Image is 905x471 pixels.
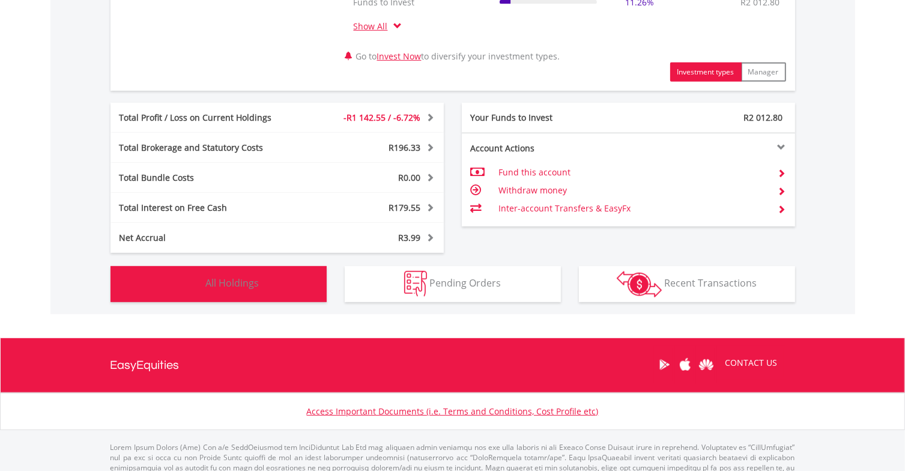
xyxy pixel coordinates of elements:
[670,62,742,82] button: Investment types
[110,338,180,392] a: EasyEquities
[389,142,421,153] span: R196.33
[429,276,501,290] span: Pending Orders
[654,346,675,383] a: Google Play
[462,142,629,154] div: Account Actions
[399,172,421,183] span: R0.00
[675,346,696,383] a: Apple
[206,276,259,290] span: All Holdings
[399,232,421,243] span: R3.99
[744,112,783,123] span: R2 012.80
[110,142,305,154] div: Total Brokerage and Statutory Costs
[498,199,768,217] td: Inter-account Transfers & EasyFx
[344,112,421,123] span: -R1 142.55 / -6.72%
[404,271,427,297] img: pending_instructions-wht.png
[696,346,717,383] a: Huawei
[389,202,421,213] span: R179.55
[617,271,662,297] img: transactions-zar-wht.png
[110,266,327,302] button: All Holdings
[110,232,305,244] div: Net Accrual
[498,181,768,199] td: Withdraw money
[354,20,394,32] a: Show All
[110,202,305,214] div: Total Interest on Free Cash
[377,50,422,62] a: Invest Now
[110,112,305,124] div: Total Profit / Loss on Current Holdings
[717,346,786,380] a: CONTACT US
[345,266,561,302] button: Pending Orders
[741,62,786,82] button: Manager
[462,112,629,124] div: Your Funds to Invest
[579,266,795,302] button: Recent Transactions
[664,276,757,290] span: Recent Transactions
[178,271,204,297] img: holdings-wht.png
[498,163,768,181] td: Fund this account
[307,406,599,417] a: Access Important Documents (i.e. Terms and Conditions, Cost Profile etc)
[110,172,305,184] div: Total Bundle Costs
